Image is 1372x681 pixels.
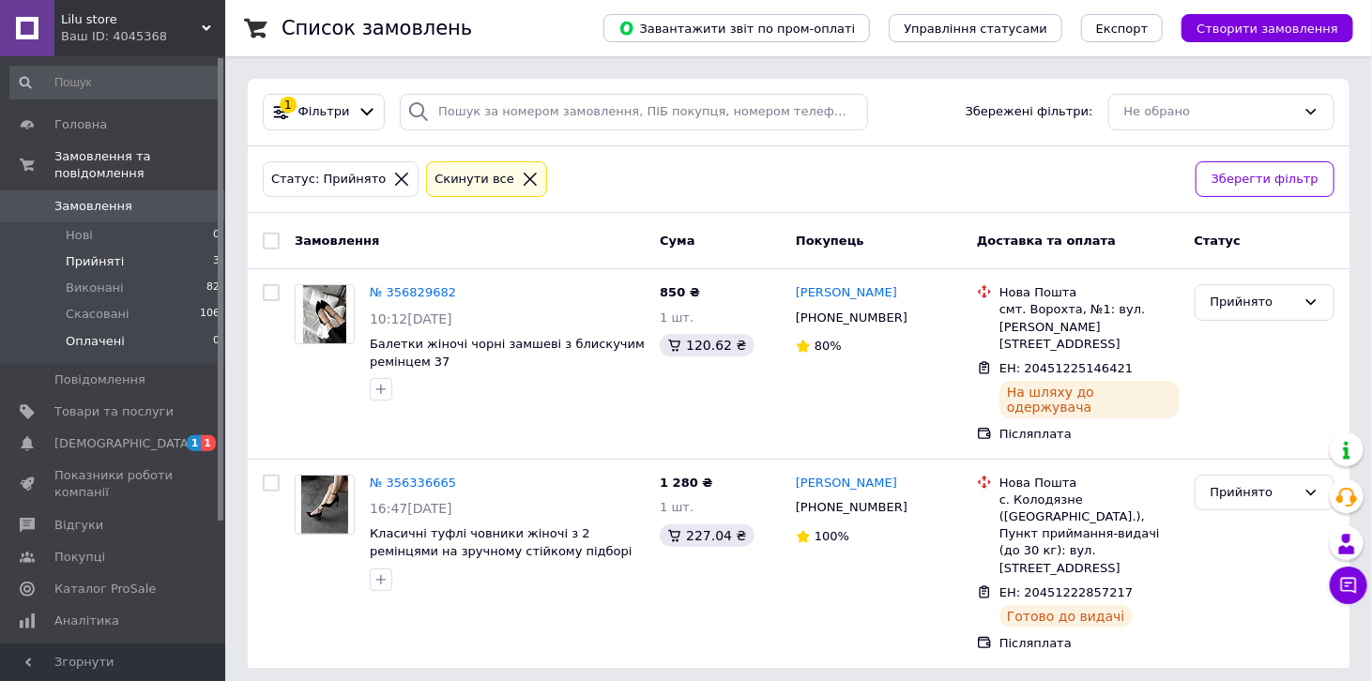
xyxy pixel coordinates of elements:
[61,11,202,28] span: Lilu store
[796,233,864,247] span: Покупець
[66,227,93,244] span: Нові
[303,285,347,343] img: Фото товару
[999,301,1180,353] div: смт. Ворохта, №1: вул. [PERSON_NAME][STREET_ADDRESS]
[201,435,216,451] span: 1
[660,233,694,247] span: Cума
[977,233,1116,247] span: Доставка та оплата
[904,22,1047,36] span: Управління статусами
[61,28,225,45] div: Ваш ID: 4045368
[213,227,220,244] span: 0
[370,311,452,326] span: 10:12[DATE]
[298,103,350,121] span: Фільтри
[54,517,103,534] span: Відгуки
[796,284,897,302] a: [PERSON_NAME]
[66,306,130,323] span: Скасовані
[54,198,132,215] span: Замовлення
[66,333,125,350] span: Оплачені
[999,635,1180,652] div: Післяплата
[603,14,870,42] button: Завантажити звіт по пром-оплаті
[54,581,156,598] span: Каталог ProSale
[213,253,220,270] span: 3
[282,17,472,39] h1: Список замовлень
[66,253,124,270] span: Прийняті
[54,435,193,452] span: [DEMOGRAPHIC_DATA]
[370,501,452,516] span: 16:47[DATE]
[1081,14,1164,42] button: Експорт
[267,170,389,189] div: Статус: Прийнято
[1195,233,1242,247] span: Статус
[295,284,355,344] a: Фото товару
[370,526,633,575] a: Класичні туфлі човники жіночі з 2 ремінцями на зручному стійкому підборі 39
[1212,170,1319,189] span: Зберегти фільтр
[187,435,202,451] span: 1
[1181,14,1353,42] button: Створити замовлення
[815,339,842,353] span: 80%
[618,20,855,37] span: Завантажити звіт по пром-оплаті
[9,66,221,99] input: Пошук
[1197,22,1338,36] span: Створити замовлення
[1196,161,1334,198] button: Зберегти фільтр
[660,285,700,299] span: 850 ₴
[792,306,911,330] div: [PHONE_NUMBER]
[54,148,225,182] span: Замовлення та повідомлення
[54,403,174,420] span: Товари та послуги
[889,14,1062,42] button: Управління статусами
[295,475,355,535] a: Фото товару
[999,585,1133,599] span: ЕН: 20451222857217
[1330,567,1367,604] button: Чат з покупцем
[66,280,124,296] span: Виконані
[660,476,712,490] span: 1 280 ₴
[431,170,518,189] div: Cкинути все
[1211,483,1296,503] div: Прийнято
[295,233,379,247] span: Замовлення
[54,371,145,388] span: Повідомлення
[999,361,1133,375] span: ЕН: 20451225146421
[54,613,119,629] span: Аналітика
[370,285,456,299] a: № 356829682
[1163,21,1353,35] a: Створити замовлення
[796,475,897,492] a: [PERSON_NAME]
[815,529,849,543] span: 100%
[370,476,456,490] a: № 356336665
[301,476,348,534] img: Фото товару
[213,333,220,350] span: 0
[999,284,1180,301] div: Нова Пошта
[370,337,645,369] a: Балетки жіночі чорні замшеві з блискучим ремінцем 37
[792,495,911,520] div: [PHONE_NUMBER]
[206,280,220,296] span: 82
[280,97,297,113] div: 1
[660,524,754,547] div: 227.04 ₴
[660,310,694,325] span: 1 шт.
[999,492,1180,577] div: с. Колодязне ([GEOGRAPHIC_DATA].), Пункт приймання-видачі (до 30 кг): вул. [STREET_ADDRESS]
[1211,293,1296,312] div: Прийнято
[1096,22,1149,36] span: Експорт
[54,116,107,133] span: Головна
[999,475,1180,492] div: Нова Пошта
[966,103,1093,121] span: Збережені фільтри:
[999,426,1180,443] div: Післяплата
[54,549,105,566] span: Покупці
[200,306,220,323] span: 106
[660,334,754,356] div: 120.62 ₴
[660,500,694,514] span: 1 шт.
[999,605,1133,628] div: Готово до видачі
[1124,102,1296,122] div: Не обрано
[54,467,174,501] span: Показники роботи компанії
[999,381,1180,418] div: На шляху до одержувача
[400,94,868,130] input: Пошук за номером замовлення, ПІБ покупця, номером телефону, Email, номером накладної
